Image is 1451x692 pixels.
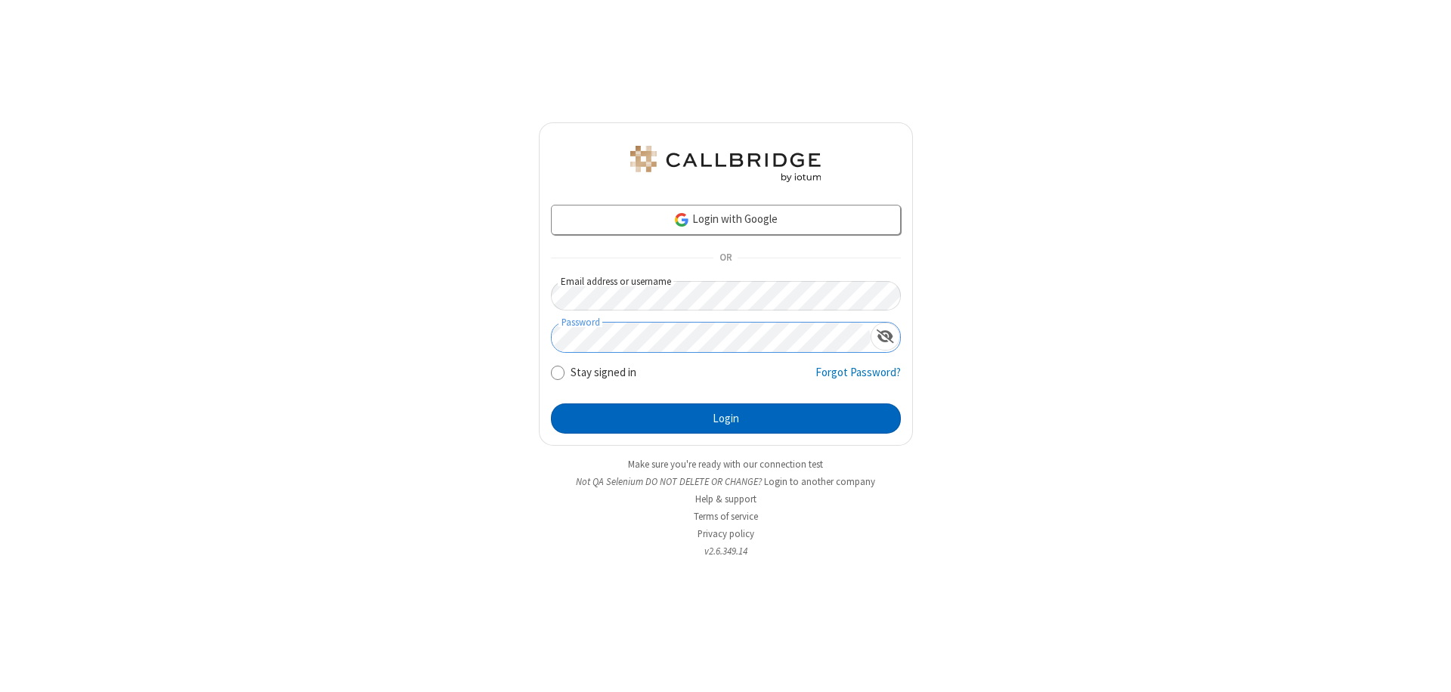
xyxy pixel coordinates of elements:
[551,281,901,310] input: Email address or username
[871,323,900,351] div: Show password
[627,146,824,182] img: QA Selenium DO NOT DELETE OR CHANGE
[571,364,636,382] label: Stay signed in
[695,493,756,505] a: Help & support
[694,510,758,523] a: Terms of service
[551,205,901,235] a: Login with Google
[551,403,901,434] button: Login
[539,544,913,558] li: v2.6.349.14
[673,212,690,228] img: google-icon.png
[764,474,875,489] button: Login to another company
[698,527,754,540] a: Privacy policy
[552,323,871,352] input: Password
[539,474,913,489] li: Not QA Selenium DO NOT DELETE OR CHANGE?
[628,458,823,471] a: Make sure you're ready with our connection test
[713,248,738,269] span: OR
[815,364,901,393] a: Forgot Password?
